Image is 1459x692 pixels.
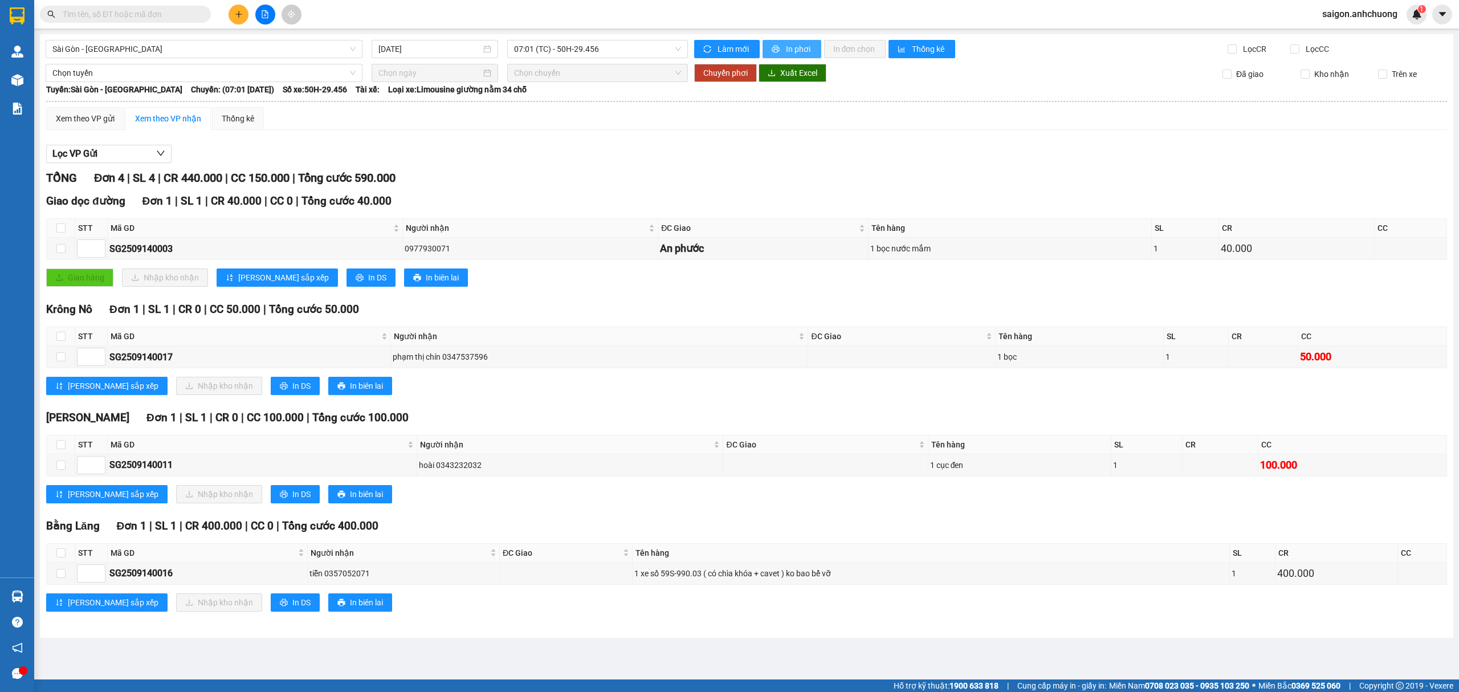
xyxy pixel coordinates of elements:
[158,171,161,185] span: |
[311,547,488,559] span: Người nhận
[634,567,1228,580] div: 1 xe số 59S-990.03 ( có chìa khóa + cavet ) ko bao bể vỡ
[307,411,309,424] span: |
[292,488,311,500] span: In DS
[1258,679,1340,692] span: Miền Bắc
[55,382,63,391] span: sort-ascending
[282,5,301,25] button: aim
[10,7,25,25] img: logo-vxr
[759,64,826,82] button: downloadXuất Excel
[413,274,421,283] span: printer
[1275,544,1397,563] th: CR
[280,382,288,391] span: printer
[394,330,797,343] span: Người nhận
[180,411,182,424] span: |
[229,5,248,25] button: plus
[503,547,621,559] span: ĐC Giao
[231,171,290,185] span: CC 150.000
[109,242,401,256] div: SG2509140003
[271,593,320,612] button: printerIn DS
[225,171,228,185] span: |
[269,303,359,316] span: Tổng cước 50.000
[786,43,812,55] span: In phơi
[292,171,295,185] span: |
[47,10,55,18] span: search
[122,268,208,287] button: downloadNhập kho nhận
[1230,544,1275,563] th: SL
[393,351,806,363] div: phạm thị chín 0347537596
[63,8,197,21] input: Tìm tên, số ĐT hoặc mã đơn
[406,222,646,234] span: Người nhận
[949,681,999,690] strong: 1900 633 818
[337,599,345,608] span: printer
[94,171,124,185] span: Đơn 4
[282,519,378,532] span: Tổng cước 400.000
[328,485,392,503] button: printerIn biên lai
[328,593,392,612] button: printerIn biên lai
[148,303,170,316] span: SL 1
[222,112,254,125] div: Thống kê
[108,346,391,368] td: SG2509140017
[56,112,115,125] div: Xem theo VP gửi
[420,438,712,451] span: Người nhận
[164,171,222,185] span: CR 440.000
[46,171,77,185] span: TỔNG
[185,411,207,424] span: SL 1
[1007,679,1009,692] span: |
[52,40,356,58] span: Sài Gòn - Đam Rông
[217,268,338,287] button: sort-ascending[PERSON_NAME] sắp xếp
[780,67,817,79] span: Xuất Excel
[52,146,97,161] span: Lọc VP Gửi
[109,303,140,316] span: Đơn 1
[127,171,130,185] span: |
[12,617,23,628] span: question-circle
[763,40,821,58] button: printerIn phơi
[419,459,722,471] div: hoài 0343232032
[1229,327,1298,346] th: CR
[173,303,176,316] span: |
[337,382,345,391] span: printer
[889,40,955,58] button: bar-chartThống kê
[1432,5,1452,25] button: caret-down
[271,485,320,503] button: printerIn DS
[142,194,173,207] span: Đơn 1
[12,668,23,679] span: message
[1258,435,1447,454] th: CC
[378,67,481,79] input: Chọn ngày
[109,350,389,364] div: SG2509140017
[135,112,201,125] div: Xem theo VP nhận
[1291,681,1340,690] strong: 0369 525 060
[997,351,1162,363] div: 1 bọc
[68,380,158,392] span: [PERSON_NAME] sắp xếp
[11,74,23,86] img: warehouse-icon
[251,519,274,532] span: CC 0
[301,194,392,207] span: Tổng cước 40.000
[928,435,1112,454] th: Tên hàng
[405,242,656,255] div: 0977930071
[46,377,168,395] button: sort-ascending[PERSON_NAME] sắp xếp
[930,459,1110,471] div: 1 cục đen
[1252,683,1256,688] span: ⚪️
[1183,435,1258,454] th: CR
[108,454,417,477] td: SG2509140011
[235,10,243,18] span: plus
[1145,681,1249,690] strong: 0708 023 035 - 0935 103 250
[328,377,392,395] button: printerIn biên lai
[255,5,275,25] button: file-add
[46,303,92,316] span: Krông Nô
[1310,68,1354,80] span: Kho nhận
[215,411,238,424] span: CR 0
[108,563,308,585] td: SG2509140016
[280,490,288,499] span: printer
[75,544,108,563] th: STT
[811,330,984,343] span: ĐC Giao
[703,45,713,54] span: sync
[1221,241,1372,257] div: 40.000
[75,219,108,238] th: STT
[46,85,182,94] b: Tuyến: Sài Gòn - [GEOGRAPHIC_DATA]
[1301,43,1331,55] span: Lọc CC
[1300,349,1445,365] div: 50.000
[46,485,168,503] button: sort-ascending[PERSON_NAME] sắp xếp
[75,435,108,454] th: STT
[46,411,129,424] span: [PERSON_NAME]
[1418,5,1426,13] sup: 1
